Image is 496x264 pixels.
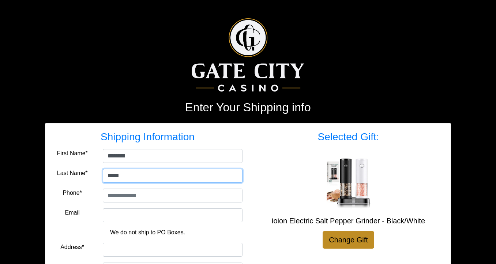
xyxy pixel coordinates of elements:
img: Logo [192,18,304,92]
label: Phone* [63,189,82,197]
label: Last Name* [57,169,88,178]
label: Address* [60,243,84,252]
h2: Enter Your Shipping info [45,100,451,114]
h3: Selected Gift: [253,131,443,143]
label: Email [65,208,80,217]
img: ioion Electric Salt Pepper Grinder - Black/White [319,152,378,211]
label: First Name* [57,149,87,158]
a: Change Gift [323,231,374,249]
h3: Shipping Information [53,131,243,143]
p: We do not ship to PO Boxes. [58,228,237,237]
h5: ioion Electric Salt Pepper Grinder - Black/White [253,216,443,225]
